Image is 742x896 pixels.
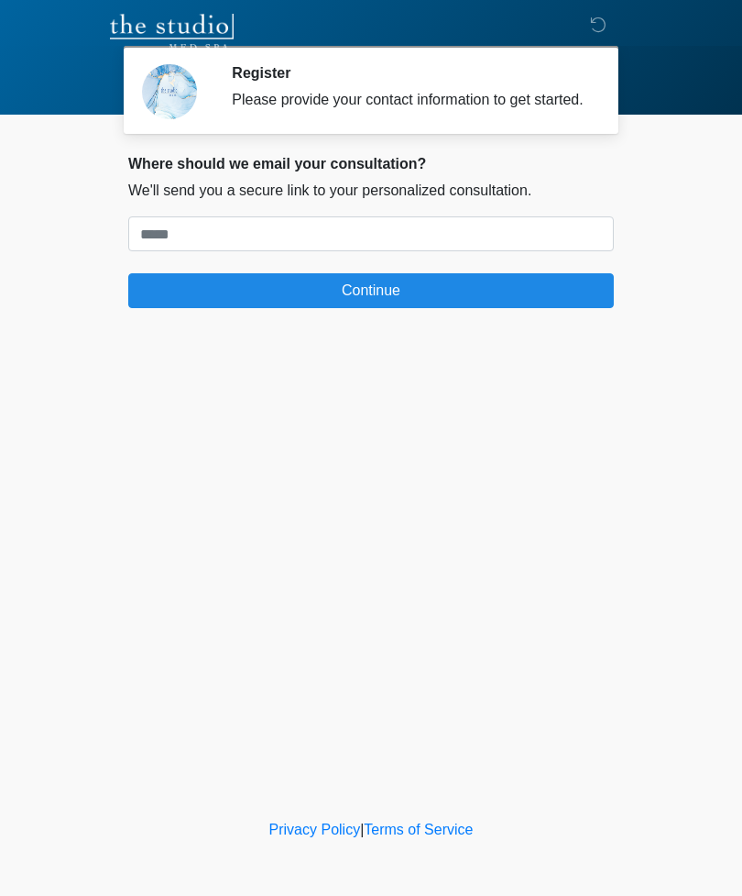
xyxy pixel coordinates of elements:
[364,822,473,837] a: Terms of Service
[128,155,614,172] h2: Where should we email your consultation?
[142,64,197,119] img: Agent Avatar
[232,89,586,111] div: Please provide your contact information to get started.
[128,180,614,202] p: We'll send you a secure link to your personalized consultation.
[269,822,361,837] a: Privacy Policy
[360,822,364,837] a: |
[128,273,614,308] button: Continue
[232,64,586,82] h2: Register
[110,14,234,50] img: The Studio Med Spa Logo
